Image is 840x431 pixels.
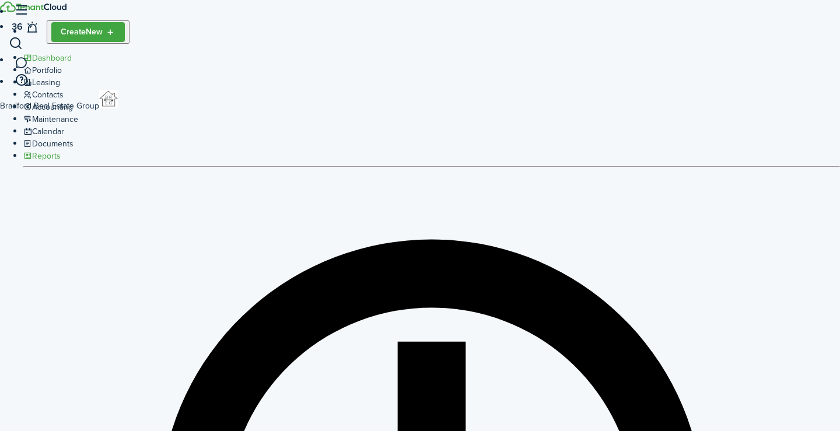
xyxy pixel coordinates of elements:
button: Search [6,34,26,54]
button: Open resource center [12,70,32,90]
img: Bradford Real Estate Group [99,90,118,108]
span: Documents [32,138,73,150]
span: Reports [32,150,61,162]
span: 36 [12,20,23,33]
span: Calendar [32,125,64,138]
span: Maintenance [32,113,78,125]
a: Reports [23,150,61,162]
a: Notifications [12,20,39,34]
a: Messaging [12,55,28,70]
